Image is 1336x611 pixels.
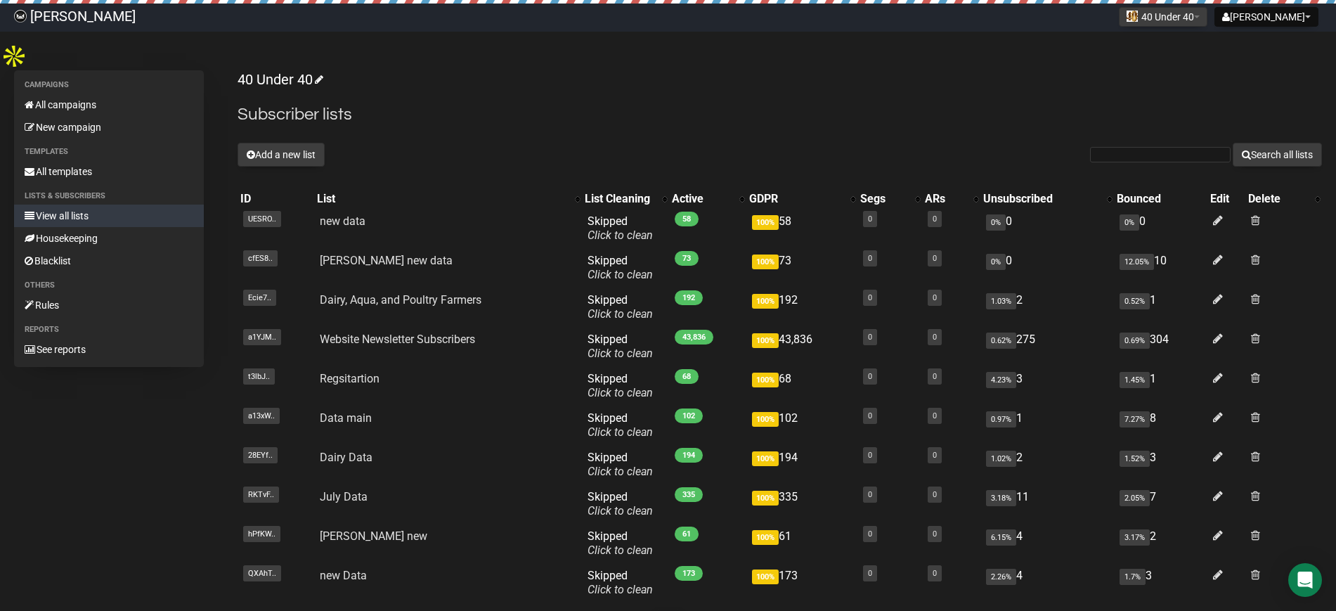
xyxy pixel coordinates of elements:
span: 100% [752,373,779,387]
td: 194 [746,445,857,484]
span: RKTvF.. [243,487,279,503]
a: 0 [933,490,937,499]
td: 11 [980,484,1115,524]
div: Delete [1248,192,1308,206]
th: List: No sort applied, activate to apply an ascending sort [314,189,582,209]
a: Click to clean [588,504,653,517]
a: July Data [320,490,368,503]
span: QXAhT.. [243,565,281,581]
td: 10 [1114,248,1207,288]
span: UESRO.. [243,211,281,227]
span: 100% [752,570,779,584]
span: 1.7% [1120,569,1146,585]
td: 1 [1114,366,1207,406]
span: 0.69% [1120,333,1150,349]
span: 100% [752,412,779,427]
td: 192 [746,288,857,327]
span: 7.27% [1120,411,1150,427]
span: 1.52% [1120,451,1150,467]
span: 0.62% [986,333,1016,349]
span: 100% [752,255,779,269]
td: 68 [746,366,857,406]
span: 6.15% [986,529,1016,546]
span: 100% [752,530,779,545]
span: t3lbJ.. [243,368,275,385]
span: 0% [986,214,1006,231]
span: 100% [752,451,779,466]
li: Others [14,277,204,294]
span: 335 [675,487,703,502]
td: 43,836 [746,327,857,366]
div: Segs [860,192,909,206]
a: View all lists [14,205,204,227]
a: 0 [933,214,937,224]
a: 0 [933,333,937,342]
a: Website Newsletter Subscribers [320,333,475,346]
li: Lists & subscribers [14,188,204,205]
span: 0.97% [986,411,1016,427]
a: [PERSON_NAME] new [320,529,427,543]
span: Skipped [588,569,653,596]
a: All campaigns [14,94,204,116]
span: 58 [675,212,699,226]
li: Templates [14,143,204,160]
span: 12.05% [1120,254,1154,270]
a: Data main [320,411,372,425]
td: 275 [980,327,1115,366]
td: 2 [980,288,1115,327]
th: GDPR: No sort applied, activate to apply an ascending sort [746,189,857,209]
li: Reports [14,321,204,338]
a: 0 [868,254,872,263]
td: 0 [980,209,1115,248]
td: 8 [1114,406,1207,445]
a: Click to clean [588,425,653,439]
td: 4 [980,563,1115,603]
a: 0 [868,529,872,539]
a: 0 [933,529,937,539]
img: 85abc336cbf1b92c47982aa98dcf2fa9 [14,10,27,22]
div: Open Intercom Messenger [1288,563,1322,597]
td: 0 [980,248,1115,288]
a: Dairy, Aqua, and Poultry Farmers [320,293,481,307]
a: 0 [933,372,937,381]
a: Blacklist [14,250,204,272]
td: 3 [980,366,1115,406]
a: Regsitartion [320,372,380,385]
th: Active: No sort applied, activate to apply an ascending sort [669,189,746,209]
button: Add a new list [238,143,325,167]
a: [PERSON_NAME] new data [320,254,453,267]
span: a13xW.. [243,408,280,424]
span: Skipped [588,254,653,281]
span: Skipped [588,451,653,478]
span: 61 [675,527,699,541]
span: 0% [986,254,1006,270]
h2: Subscriber lists [238,102,1322,127]
a: Click to clean [588,347,653,360]
span: Skipped [588,490,653,517]
a: 0 [933,254,937,263]
span: 2.05% [1120,490,1150,506]
button: 40 Under 40 [1119,7,1207,27]
a: Dairy Data [320,451,372,464]
span: 4.23% [986,372,1016,388]
span: 102 [675,409,703,423]
th: ARs: No sort applied, activate to apply an ascending sort [922,189,980,209]
span: 1.45% [1120,372,1150,388]
div: ID [240,192,311,206]
div: List Cleaning [585,192,655,206]
td: 2 [1114,524,1207,563]
a: 0 [868,569,872,578]
span: 100% [752,491,779,506]
a: 0 [868,411,872,420]
td: 58 [746,209,857,248]
span: Skipped [588,372,653,399]
a: Click to clean [588,583,653,596]
td: 335 [746,484,857,524]
a: 0 [933,293,937,302]
a: All templates [14,160,204,183]
th: Unsubscribed: No sort applied, activate to apply an ascending sort [980,189,1115,209]
span: 0% [1120,214,1139,231]
td: 2 [980,445,1115,484]
span: 68 [675,369,699,384]
a: new Data [320,569,367,582]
